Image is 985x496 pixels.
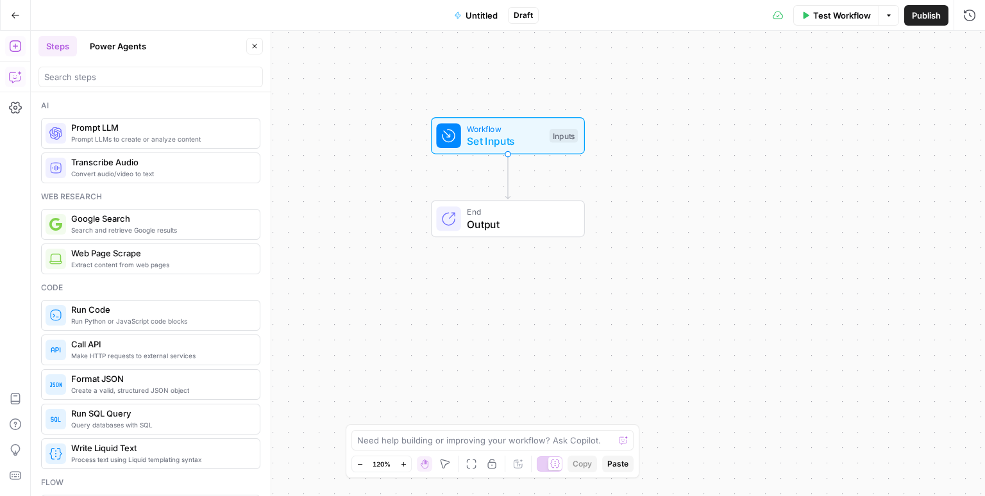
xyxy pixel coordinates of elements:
[71,169,249,179] span: Convert audio/video to text
[71,247,249,260] span: Web Page Scrape
[82,36,154,56] button: Power Agents
[389,201,627,238] div: EndOutput
[41,191,260,203] div: Web research
[71,351,249,361] span: Make HTTP requests to external services
[568,456,597,472] button: Copy
[514,10,533,21] span: Draft
[71,338,249,351] span: Call API
[71,156,249,169] span: Transcribe Audio
[467,122,543,135] span: Workflow
[467,133,543,149] span: Set Inputs
[71,303,249,316] span: Run Code
[573,458,592,470] span: Copy
[38,36,77,56] button: Steps
[467,217,571,232] span: Output
[904,5,948,26] button: Publish
[44,70,257,83] input: Search steps
[71,442,249,454] span: Write Liquid Text
[71,134,249,144] span: Prompt LLMs to create or analyze content
[607,458,628,470] span: Paste
[71,212,249,225] span: Google Search
[71,420,249,430] span: Query databases with SQL
[41,100,260,112] div: Ai
[71,385,249,395] span: Create a valid, structured JSON object
[71,121,249,134] span: Prompt LLM
[41,282,260,293] div: Code
[373,459,391,469] span: 120%
[505,154,510,199] g: Edge from start to end
[389,117,627,154] div: WorkflowSet InputsInputs
[71,454,249,465] span: Process text using Liquid templating syntax
[813,9,871,22] span: Test Workflow
[793,5,879,26] button: Test Workflow
[550,129,578,143] div: Inputs
[466,9,498,22] span: Untitled
[71,225,249,235] span: Search and retrieve Google results
[71,372,249,385] span: Format JSON
[912,9,941,22] span: Publish
[71,407,249,420] span: Run SQL Query
[602,456,634,472] button: Paste
[446,5,505,26] button: Untitled
[71,260,249,270] span: Extract content from web pages
[41,477,260,488] div: Flow
[467,206,571,218] span: End
[71,316,249,326] span: Run Python or JavaScript code blocks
